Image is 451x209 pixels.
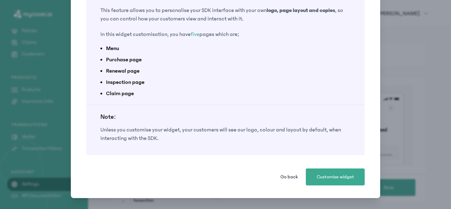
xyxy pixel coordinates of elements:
[106,89,345,98] li: Claim page
[106,44,345,53] li: Menu
[100,125,351,142] p: Unless you customise your widget, your customers will see our logo, colour and layout by default,...
[306,168,365,185] button: Customise widget
[280,173,298,180] span: Go back
[100,112,351,122] h5: Note:
[100,30,351,38] p: In this widget customisation, you have pages which are;
[106,78,345,86] li: Inspection page
[106,55,345,64] li: Purchase page
[317,173,354,180] span: Customise widget
[106,67,345,75] li: Renewal page
[275,168,303,185] button: Go back
[100,6,351,23] p: This feature allows you to personalise your SDK interface with your own , so you can control how ...
[267,7,335,13] b: logo, page layout and copies
[191,31,199,37] span: five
